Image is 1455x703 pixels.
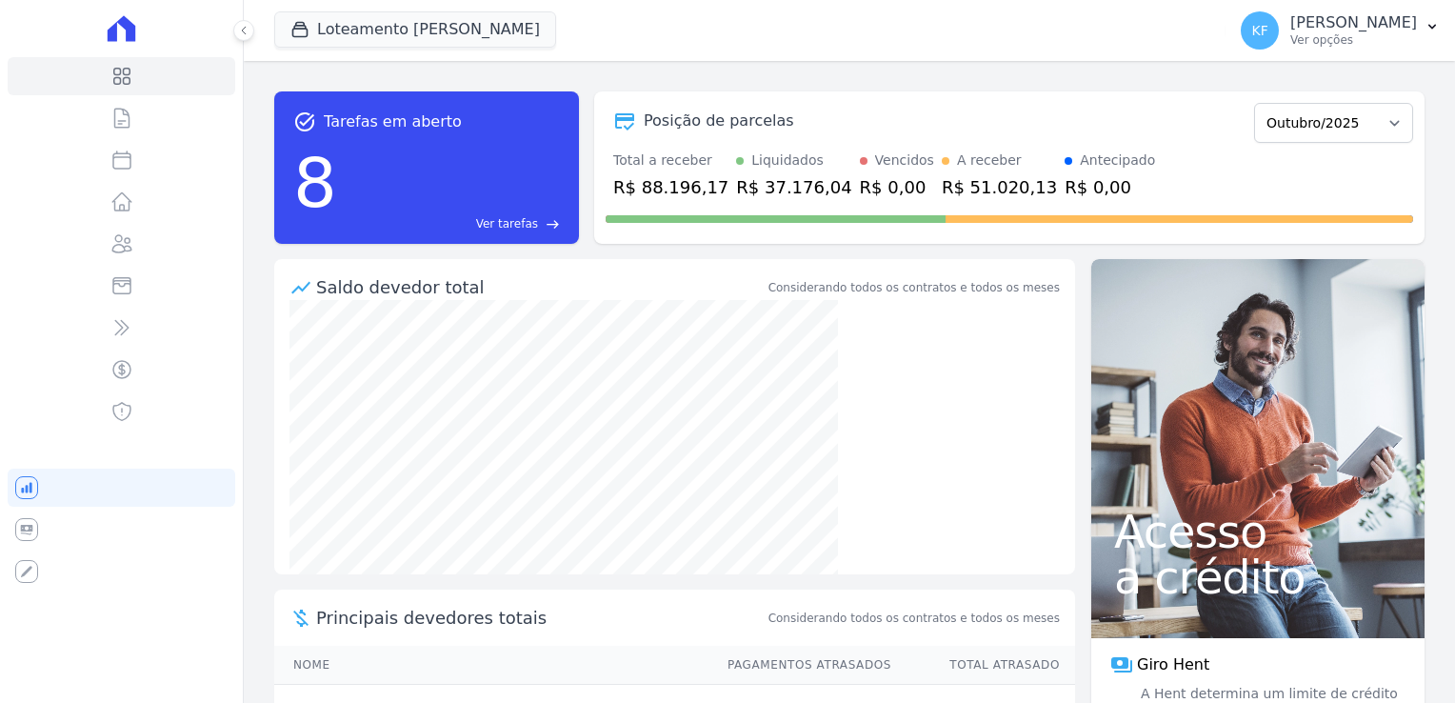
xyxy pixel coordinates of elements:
span: Tarefas em aberto [324,110,462,133]
div: R$ 51.020,13 [942,174,1057,200]
span: a crédito [1114,554,1402,600]
div: R$ 88.196,17 [613,174,728,200]
p: [PERSON_NAME] [1290,13,1417,32]
button: Loteamento [PERSON_NAME] [274,11,556,48]
a: Ver tarefas east [345,215,560,232]
div: Considerando todos os contratos e todos os meses [768,279,1060,296]
div: R$ 0,00 [1065,174,1155,200]
span: east [546,217,560,231]
div: 8 [293,133,337,232]
span: Ver tarefas [476,215,538,232]
div: Liquidados [751,151,824,171]
button: KF [PERSON_NAME] Ver opções [1226,4,1455,57]
span: task_alt [293,110,316,133]
span: Giro Hent [1137,653,1209,676]
div: Saldo devedor total [316,274,765,300]
div: A receber [957,151,1022,171]
div: Vencidos [875,151,934,171]
span: Acesso [1114,509,1402,554]
div: R$ 37.176,04 [736,174,851,200]
th: Nome [274,646,709,685]
span: Considerando todos os contratos e todos os meses [768,610,1060,627]
div: Total a receber [613,151,728,171]
th: Total Atrasado [892,646,1075,685]
div: Antecipado [1080,151,1155,171]
div: R$ 0,00 [860,174,934,200]
div: Posição de parcelas [644,110,794,132]
p: Ver opções [1290,32,1417,48]
th: Pagamentos Atrasados [709,646,892,685]
span: Principais devedores totais [316,605,765,631]
span: KF [1251,24,1267,37]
